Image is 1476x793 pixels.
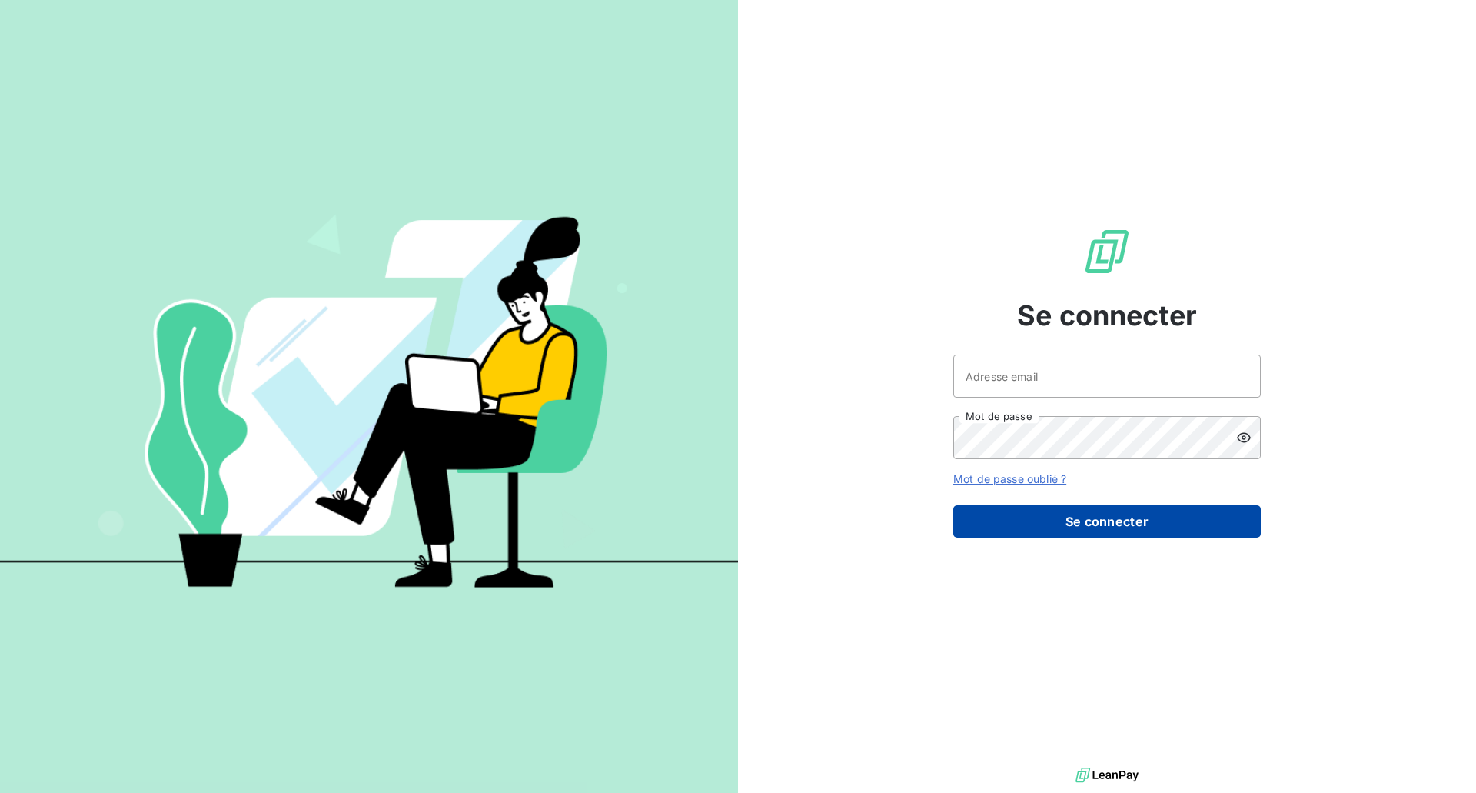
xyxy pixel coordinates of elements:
a: Mot de passe oublié ? [953,472,1066,485]
button: Se connecter [953,505,1261,538]
img: logo [1075,764,1139,787]
span: Se connecter [1017,295,1197,336]
img: Logo LeanPay [1082,227,1132,276]
input: placeholder [953,355,1261,398]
